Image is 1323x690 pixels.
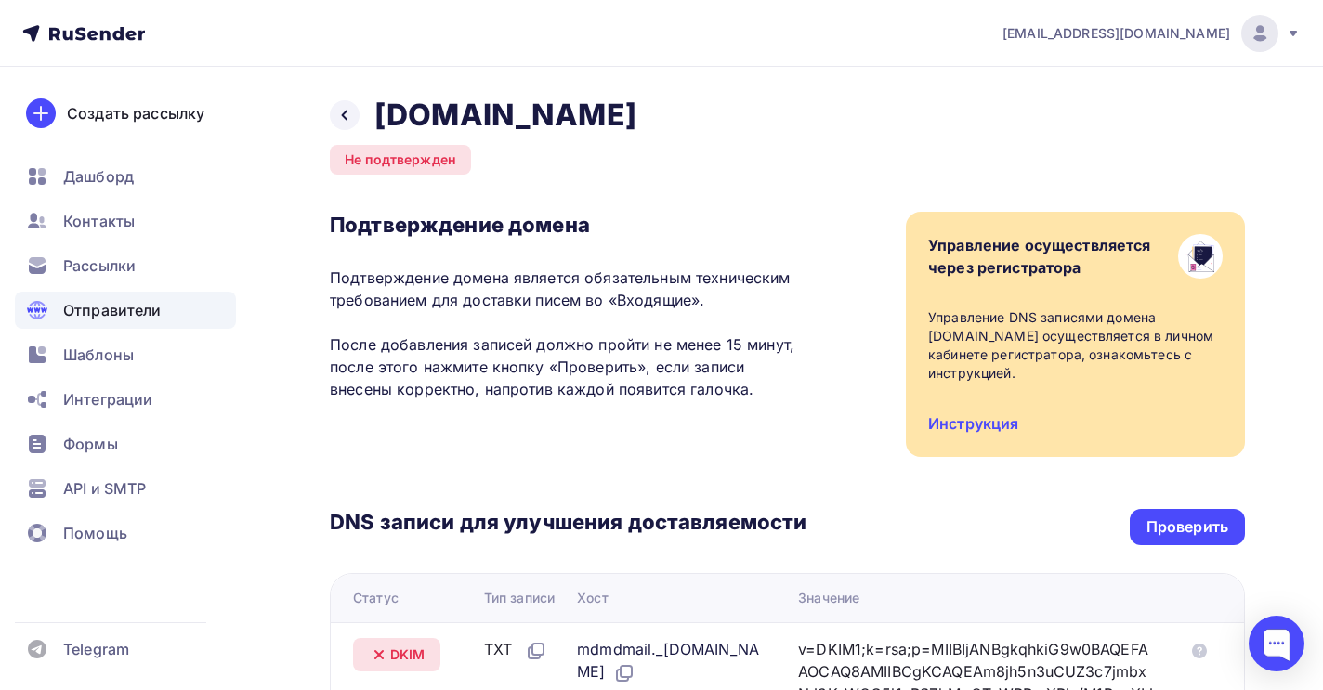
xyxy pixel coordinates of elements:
[1146,516,1228,538] div: Проверить
[577,589,609,607] div: Хост
[63,638,129,660] span: Telegram
[15,247,236,284] a: Рассылки
[390,645,426,664] span: DKIM
[330,212,806,238] h3: Подтверждение домена
[1002,24,1230,43] span: [EMAIL_ADDRESS][DOMAIN_NAME]
[353,589,399,607] div: Статус
[798,589,859,607] div: Значение
[330,509,806,539] h3: DNS записи для улучшения доставляемости
[928,414,1018,433] a: Инструкция
[1002,15,1301,52] a: [EMAIL_ADDRESS][DOMAIN_NAME]
[484,589,555,607] div: Тип записи
[15,336,236,373] a: Шаблоны
[330,145,471,175] div: Не подтвержден
[484,638,547,662] div: TXT
[577,638,768,684] div: mdmdmail._[DOMAIN_NAME]
[67,102,204,124] div: Создать рассылку
[63,388,152,410] span: Интеграции
[15,425,236,462] a: Формы
[15,202,236,240] a: Контакты
[63,165,134,188] span: Дашборд
[15,292,236,329] a: Отправители
[928,234,1151,279] div: Управление осуществляется через регистратора
[63,254,136,277] span: Рассылки
[330,267,806,400] p: Подтверждение домена является обязательным техническим требованием для доставки писем во «Входящи...
[15,158,236,195] a: Дашборд
[63,433,118,455] span: Формы
[63,299,162,321] span: Отправители
[374,97,636,134] h2: [DOMAIN_NAME]
[63,522,127,544] span: Помощь
[63,210,135,232] span: Контакты
[63,344,134,366] span: Шаблоны
[928,308,1223,383] div: Управление DNS записями домена [DOMAIN_NAME] осуществляется в личном кабинете регистратора, ознак...
[63,477,146,500] span: API и SMTP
